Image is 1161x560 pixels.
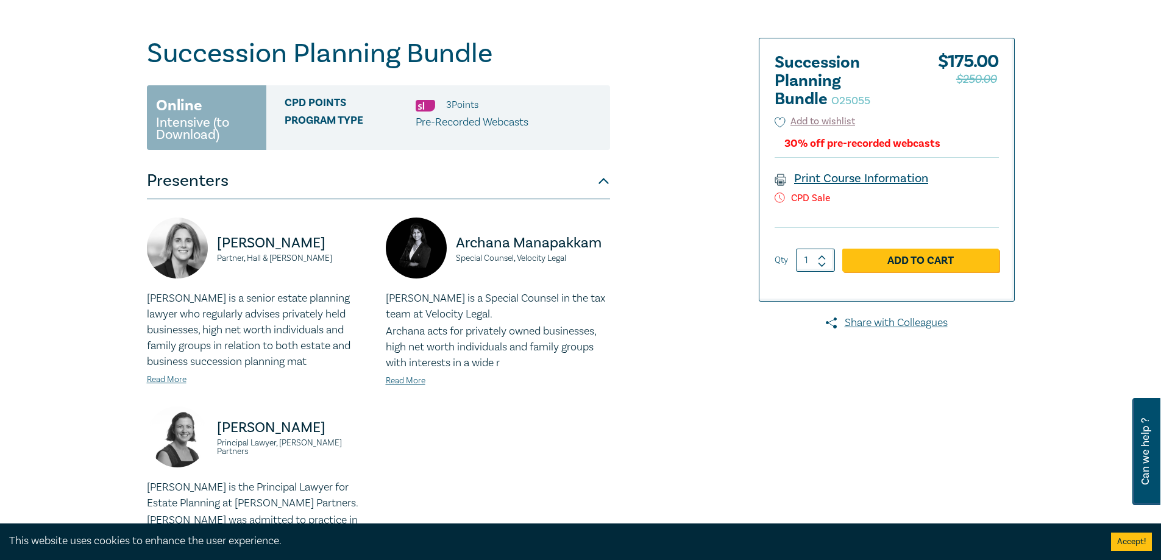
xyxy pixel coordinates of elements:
p: [PERSON_NAME] was admitted to practice in [DATE] and has worked exclusively in estates and trusts... [147,512,371,560]
p: [PERSON_NAME] is a senior estate planning lawyer who regularly advises privately held businesses,... [147,291,371,370]
img: https://s3.ap-southeast-2.amazonaws.com/leo-cussen-store-production-content/Contacts/Susan%20Bonn... [147,406,208,467]
p: [PERSON_NAME] [217,418,371,438]
small: Special Counsel, Velocity Legal [456,254,610,263]
p: Pre-Recorded Webcasts [416,115,528,130]
a: Share with Colleagues [759,315,1015,331]
a: Print Course Information [775,171,929,186]
span: Program type [285,115,416,130]
h2: Succession Planning Bundle [775,54,909,108]
p: [PERSON_NAME] [217,233,371,253]
button: Presenters [147,163,610,199]
p: [PERSON_NAME] is the Principal Lawyer for Estate Planning at [PERSON_NAME] Partners. [147,480,371,511]
small: Principal Lawyer, [PERSON_NAME] Partners [217,439,371,456]
a: Read More [386,375,425,386]
h1: Succession Planning Bundle [147,38,610,69]
img: https://s3.ap-southeast-2.amazonaws.com/leo-cussen-store-production-content/Contacts/Archana%20Ma... [386,218,447,278]
div: $ 175.00 [938,54,999,115]
li: 3 Point s [446,97,478,113]
button: Accept cookies [1111,533,1152,551]
img: Substantive Law [416,100,435,112]
span: $250.00 [956,69,997,89]
small: O25055 [831,94,870,108]
p: Archana Manapakkam [456,233,610,253]
small: Intensive (to Download) [156,116,257,141]
a: Add to Cart [842,249,999,272]
label: Qty [775,253,788,267]
img: https://s3.ap-southeast-2.amazonaws.com/leo-cussen-store-production-content/Contacts/Erin%20Brown... [147,218,208,278]
a: Read More [147,374,186,385]
button: Add to wishlist [775,115,856,129]
span: CPD Points [285,97,416,113]
h3: Online [156,94,202,116]
input: 1 [796,249,835,272]
div: 30% off pre-recorded webcasts [784,138,940,149]
span: Can we help ? [1140,405,1151,498]
p: CPD Sale [775,193,999,204]
small: Partner, Hall & [PERSON_NAME] [217,254,371,263]
p: [PERSON_NAME] is a Special Counsel in the tax team at Velocity Legal. [386,291,610,322]
div: This website uses cookies to enhance the user experience. [9,533,1093,549]
p: Archana acts for privately owned businesses, high net worth individuals and family groups with in... [386,324,610,371]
